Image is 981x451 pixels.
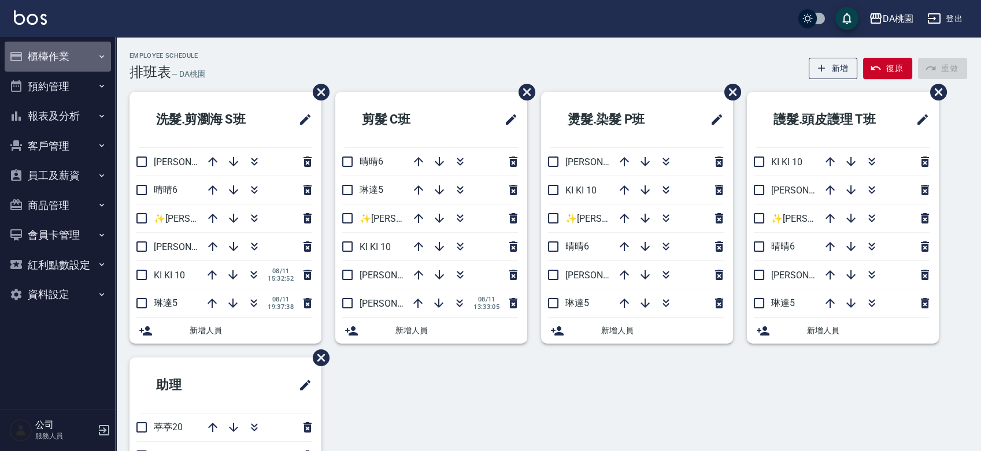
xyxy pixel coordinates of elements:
span: 刪除班表 [510,75,537,109]
h2: 剪髮 C班 [345,99,462,140]
span: 修改班表的標題 [291,371,312,399]
span: 08/11 [268,267,294,275]
span: 晴晴6 [154,184,177,195]
span: 刪除班表 [304,75,331,109]
span: 琳達5 [360,184,383,195]
span: ✨[PERSON_NAME] ✨16 [565,213,671,224]
span: 13:33:05 [473,303,499,311]
button: 報表及分析 [5,101,111,131]
span: KI KI 10 [565,185,597,196]
div: 新增人員 [335,318,527,344]
h2: 護髮.頭皮護理 T班 [756,99,901,140]
span: 新增人員 [395,325,518,337]
span: 晴晴6 [360,156,383,167]
h6: — DA桃園 [171,68,206,80]
span: 刪除班表 [304,341,331,375]
button: save [835,7,858,30]
img: Person [9,419,32,442]
span: 修改班表的標題 [291,106,312,133]
span: 琳達5 [154,297,177,308]
span: [PERSON_NAME]8 [771,270,846,281]
span: 琳達5 [771,297,795,308]
span: 修改班表的標題 [497,106,518,133]
button: 員工及薪資 [5,161,111,191]
span: 19:37:38 [268,303,294,311]
button: DA桃園 [864,7,918,31]
span: 新增人員 [190,325,312,337]
span: 08/11 [473,296,499,303]
span: KI KI 10 [771,156,802,167]
span: [PERSON_NAME]8 [360,298,434,309]
span: [PERSON_NAME]3 [360,270,434,281]
h2: 助理 [139,364,245,406]
button: 客戶管理 [5,131,111,161]
span: 修改班表的標題 [703,106,724,133]
h3: 排班表 [129,64,171,80]
span: 刪除班表 [921,75,949,109]
div: DA桃園 [883,12,913,26]
span: 葶葶20 [154,422,183,433]
span: 新增人員 [601,325,724,337]
span: 刪除班表 [716,75,743,109]
button: 紅利點數設定 [5,250,111,280]
span: [PERSON_NAME]3 [565,270,640,281]
span: 修改班表的標題 [909,106,930,133]
button: 新增 [809,58,858,79]
button: 預約管理 [5,72,111,102]
button: 商品管理 [5,191,111,221]
span: 晴晴6 [565,241,589,252]
button: 會員卡管理 [5,220,111,250]
p: 服務人員 [35,431,94,441]
button: 登出 [923,8,967,29]
h2: 燙髮.染髮 P班 [550,99,683,140]
button: 櫃檯作業 [5,42,111,72]
span: 晴晴6 [771,241,795,252]
span: ✨[PERSON_NAME] ✨16 [360,213,465,224]
div: 新增人員 [541,318,733,344]
span: ✨[PERSON_NAME] ✨16 [154,213,259,224]
span: 15:32:52 [268,275,294,282]
h5: 公司 [35,419,94,431]
button: 復原 [863,58,912,79]
span: 08/11 [268,296,294,303]
span: 琳達5 [565,297,589,308]
span: [PERSON_NAME]8 [154,156,228,167]
div: 新增人員 [129,318,321,344]
span: 新增人員 [807,325,930,337]
img: Logo [14,10,47,25]
button: 資料設定 [5,279,111,310]
span: KI KI 10 [360,241,391,252]
span: KI KI 10 [154,270,185,281]
span: [PERSON_NAME]3 [771,185,846,196]
span: ✨[PERSON_NAME] ✨16 [771,213,876,224]
span: [PERSON_NAME]8 [565,156,640,167]
div: 新增人員 [747,318,939,344]
h2: Employee Schedule [129,52,206,59]
span: [PERSON_NAME]3 [154,241,228,252]
h2: 洗髮.剪瀏海 S班 [139,99,277,140]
